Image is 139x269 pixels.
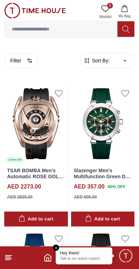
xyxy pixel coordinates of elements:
[108,184,126,190] span: 40 % OFF
[60,250,108,256] div: Hey there!
[4,84,68,163] a: TSAR BOMBA Men's Automatic ROSE GOLD Dial Watch - TB8213ASET-071 items left
[114,3,135,21] button: My Bag
[7,168,64,191] a: TSAR BOMBA Men's Automatic ROSE GOLD Dial Watch - TB8213ASET-07
[116,13,133,19] span: My Bag
[74,168,131,185] a: Slazenger Men's Multifunction Green Dial Watch - SL.9.2564.2.05
[7,194,33,200] div: AED 2525.00
[4,84,68,163] img: TSAR BOMBA Men's Automatic ROSE GOLD Dial Watch - TB8213ASET-07
[71,212,135,227] button: Add to cart
[107,3,113,9] span: 5
[118,248,134,264] div: Chat Widget
[83,57,110,64] button: Sort By:
[7,183,41,191] h4: AED 2273.00
[97,14,114,19] span: Wishlist
[74,183,105,191] h4: AED 357.00
[19,215,53,223] div: Add to cart
[97,3,114,21] a: 5Wishlist
[85,215,120,223] div: Add to cart
[60,257,108,262] p: Talk to our watch expert!
[53,245,59,251] em: Close tooltip
[71,84,135,163] img: Slazenger Men's Multifunction Green Dial Watch - SL.9.2564.2.05
[4,3,66,18] img: ...
[91,57,110,64] span: Sort By:
[74,194,97,200] div: AED 595.00
[4,212,68,227] button: Add to cart
[4,53,39,68] button: Filter
[6,157,24,163] div: 1 items left
[44,253,52,262] a: Home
